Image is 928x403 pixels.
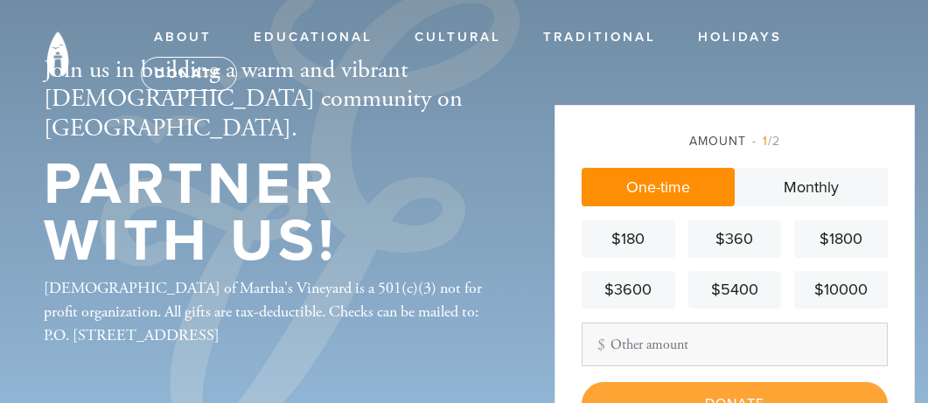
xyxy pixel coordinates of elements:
[589,278,668,302] div: $3600
[530,21,669,54] a: Traditional
[801,278,881,302] div: $10000
[401,21,514,54] a: Cultural
[241,21,386,54] a: Educational
[589,227,668,251] div: $180
[685,21,795,54] a: Holidays
[763,134,768,149] span: 1
[695,278,775,302] div: $5400
[735,168,888,206] a: Monthly
[688,271,782,309] a: $5400
[794,271,888,309] a: $10000
[688,220,782,258] a: $360
[582,220,675,258] a: $180
[801,227,881,251] div: $1800
[794,220,888,258] a: $1800
[141,21,225,54] a: ABOUT
[44,276,498,347] div: [DEMOGRAPHIC_DATA] of Martha's Vineyard is a 501(c)(3) not for profit organization. All gifts are...
[582,132,888,150] div: Amount
[695,227,775,251] div: $360
[44,156,498,269] h1: Partner with us!
[141,57,237,92] a: Donate
[582,323,888,366] input: Other amount
[582,271,675,309] a: $3600
[582,168,735,206] a: One-time
[26,23,89,86] img: Chabad-on-the-Vineyard---Flame-ICON.png
[752,134,780,149] span: /2
[44,56,498,144] h2: Join us in building a warm and vibrant [DEMOGRAPHIC_DATA] community on [GEOGRAPHIC_DATA].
